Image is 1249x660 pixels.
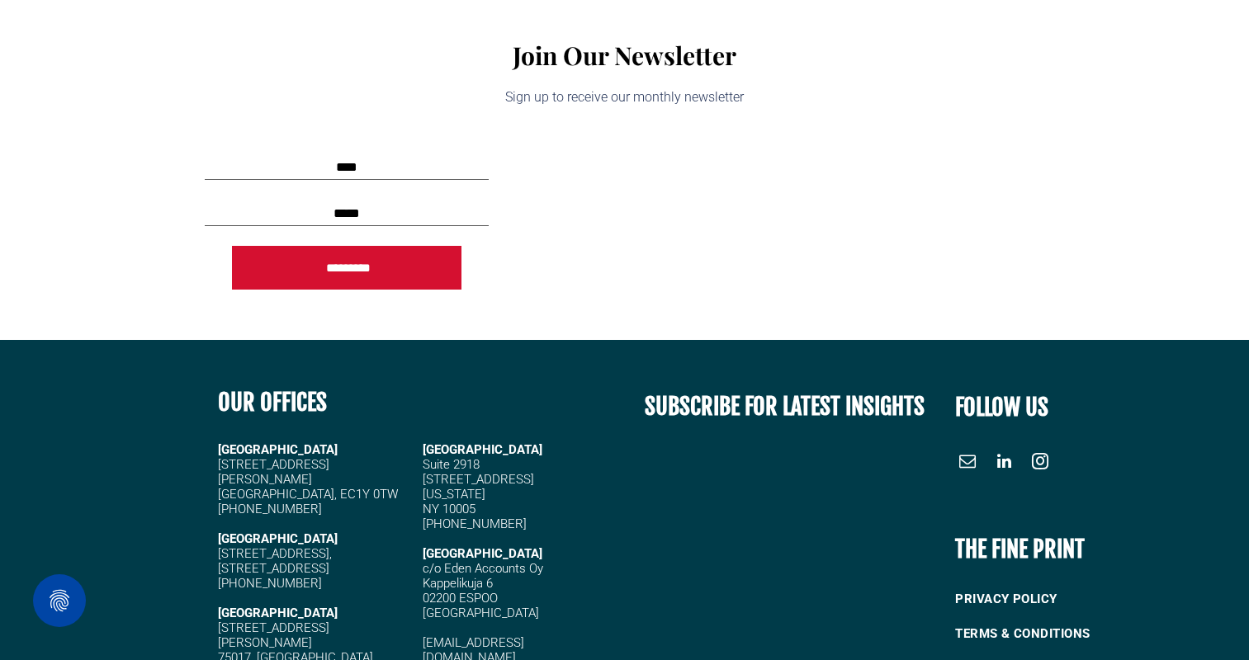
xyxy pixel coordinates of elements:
span: NY 10005 [423,502,475,516]
span: [PHONE_NUMBER] [218,576,322,591]
span: Suite 2918 [423,457,480,472]
strong: [GEOGRAPHIC_DATA] [218,606,338,620]
b: THE FINE PRINT [955,535,1085,563]
strong: [GEOGRAPHIC_DATA] [218,442,338,457]
a: TERMS & CONDITIONS [955,616,1180,652]
span: [GEOGRAPHIC_DATA] [423,546,542,561]
span: c/o Eden Accounts Oy Kappelikuja 6 02200 ESPOO [GEOGRAPHIC_DATA] [423,561,543,620]
strong: [GEOGRAPHIC_DATA] [218,531,338,546]
a: STARTUPS [906,28,979,54]
span: [STREET_ADDRESS] [218,561,329,576]
font: FOLLOW US [955,393,1048,422]
a: email [955,449,980,478]
span: [US_STATE] [423,487,485,502]
img: Go to Homepage [38,23,192,71]
span: [STREET_ADDRESS][PERSON_NAME] [GEOGRAPHIC_DATA], EC1Y 0TW [218,457,398,502]
a: MARKETS [819,28,906,54]
span: [GEOGRAPHIC_DATA] [423,442,542,457]
a: INSIGHTS [1076,28,1146,54]
a: WHAT WE DO [714,28,819,54]
span: [STREET_ADDRESS] [423,472,534,487]
span: [STREET_ADDRESS][PERSON_NAME] [218,620,329,650]
a: HOME [504,28,555,54]
a: CASE STUDIES [980,28,1076,54]
span: Sign up to receive our monthly newsletter [505,89,744,105]
b: OUR OFFICES [218,388,327,417]
a: OUR PEOPLE [626,28,714,54]
span: [PHONE_NUMBER] [423,516,527,531]
a: CONTACT [1146,28,1216,54]
span: [PHONE_NUMBER] [218,502,322,516]
a: ABOUT [555,28,627,54]
a: PRIVACY POLICY [955,582,1180,617]
a: instagram [1028,449,1053,478]
span: [STREET_ADDRESS], [218,546,332,561]
a: linkedin [991,449,1016,478]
